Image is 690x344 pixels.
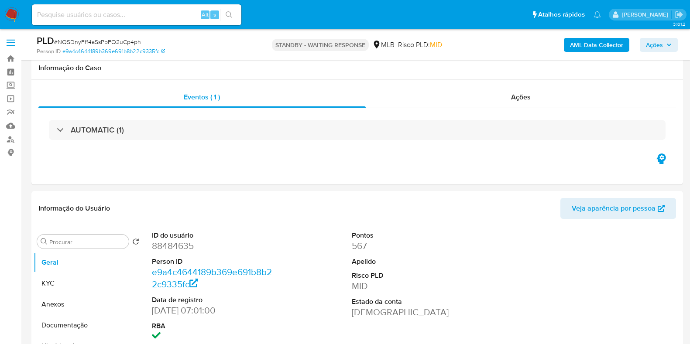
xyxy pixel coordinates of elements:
[564,38,629,52] button: AML Data Collector
[538,10,585,19] span: Atalhos rápidos
[152,231,277,240] dt: ID do usuário
[352,306,477,318] dd: [DEMOGRAPHIC_DATA]
[398,40,442,50] span: Risco PLD:
[37,48,61,55] b: Person ID
[594,11,601,18] a: Notificações
[62,48,165,55] a: e9a4c4644189b369e691b8b22c9335fc
[430,40,442,50] span: MID
[34,294,143,315] button: Anexos
[152,295,277,305] dt: Data de registro
[640,38,678,52] button: Ações
[372,40,395,50] div: MLB
[511,92,531,102] span: Ações
[674,10,683,19] a: Sair
[352,271,477,280] dt: Risco PLD
[352,297,477,307] dt: Estado da conta
[34,273,143,294] button: KYC
[570,38,623,52] b: AML Data Collector
[184,92,220,102] span: Eventos ( 1 )
[352,240,477,252] dd: 567
[646,38,663,52] span: Ações
[152,257,277,266] dt: Person ID
[38,64,676,72] h1: Informação do Caso
[41,238,48,245] button: Procurar
[132,238,139,248] button: Retornar ao pedido padrão
[572,198,656,219] span: Veja aparência por pessoa
[54,37,141,46] span: # NQSDnyFff4aSsPpFQ2uCp4ph
[352,280,477,292] dd: MID
[34,315,143,336] button: Documentação
[152,266,272,290] a: e9a4c4644189b369e691b8b22c9335fc
[152,240,277,252] dd: 88484635
[622,10,671,19] p: jhonata.costa@mercadolivre.com
[352,257,477,266] dt: Apelido
[37,34,54,48] b: PLD
[352,231,477,240] dt: Pontos
[152,321,277,331] dt: RBA
[272,39,369,51] p: STANDBY - WAITING RESPONSE
[38,204,110,213] h1: Informação do Usuário
[560,198,676,219] button: Veja aparência por pessoa
[49,120,666,140] div: AUTOMATIC (1)
[34,252,143,273] button: Geral
[49,238,125,246] input: Procurar
[202,10,209,19] span: Alt
[71,125,124,135] h3: AUTOMATIC (1)
[32,9,241,20] input: Pesquise usuários ou casos...
[152,304,277,317] dd: [DATE] 07:01:00
[213,10,216,19] span: s
[220,9,238,21] button: search-icon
